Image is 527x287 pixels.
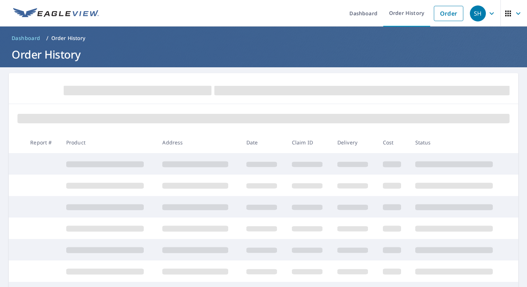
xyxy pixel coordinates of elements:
[156,132,240,153] th: Address
[9,47,518,62] h1: Order History
[51,35,86,42] p: Order History
[470,5,486,21] div: SH
[434,6,463,21] a: Order
[286,132,332,153] th: Claim ID
[9,32,43,44] a: Dashboard
[9,32,518,44] nav: breadcrumb
[13,8,99,19] img: EV Logo
[241,132,286,153] th: Date
[332,132,377,153] th: Delivery
[377,132,409,153] th: Cost
[60,132,157,153] th: Product
[24,132,60,153] th: Report #
[409,132,506,153] th: Status
[46,34,48,43] li: /
[12,35,40,42] span: Dashboard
